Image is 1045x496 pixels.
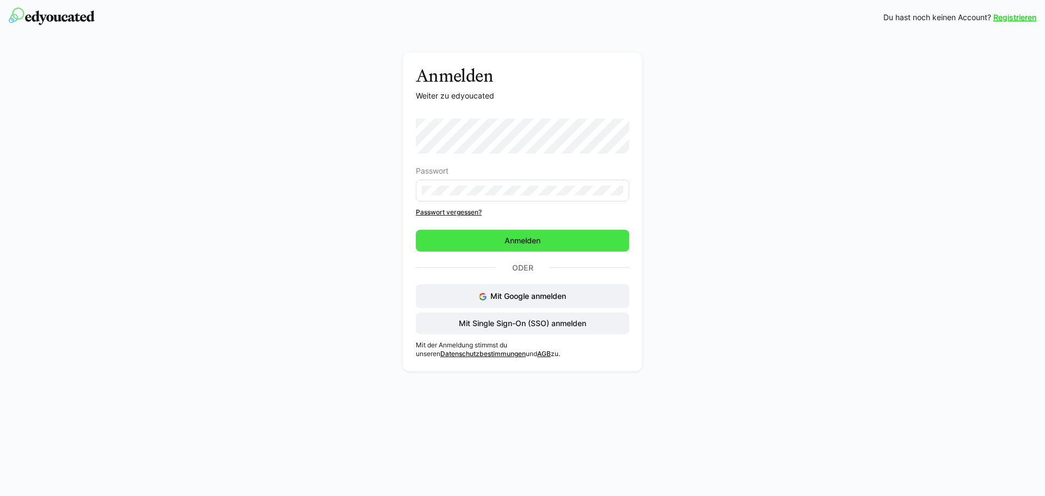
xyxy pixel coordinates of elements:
h3: Anmelden [416,65,629,86]
p: Mit der Anmeldung stimmst du unseren und zu. [416,341,629,358]
span: Mit Single Sign-On (SSO) anmelden [457,318,588,329]
span: Du hast noch keinen Account? [883,12,991,23]
span: Mit Google anmelden [490,291,566,301]
img: edyoucated [9,8,95,25]
a: Datenschutzbestimmungen [440,350,526,358]
button: Mit Single Sign-On (SSO) anmelden [416,313,629,334]
span: Passwort [416,167,448,175]
button: Mit Google anmelden [416,284,629,308]
a: Registrieren [993,12,1036,23]
p: Weiter zu edyoucated [416,90,629,101]
a: Passwort vergessen? [416,208,629,217]
span: Anmelden [503,235,542,246]
a: AGB [537,350,551,358]
button: Anmelden [416,230,629,252]
p: Oder [496,260,549,275]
